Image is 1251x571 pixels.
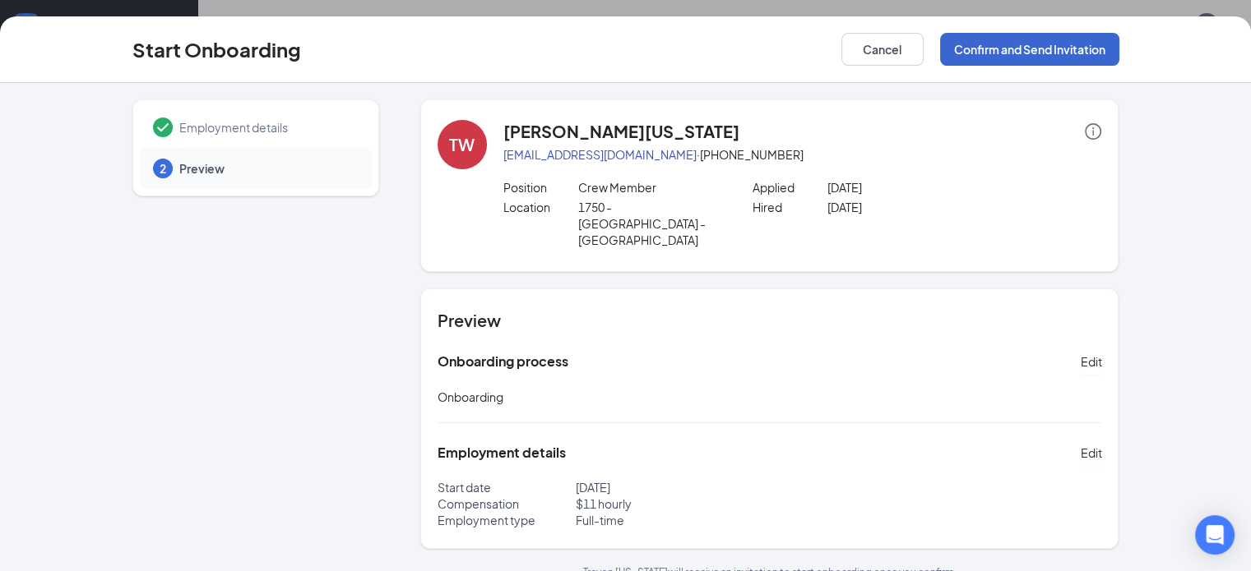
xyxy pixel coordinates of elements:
[1085,123,1101,140] span: info-circle
[438,352,568,371] h5: Onboarding process
[1080,444,1101,461] span: Edit
[160,160,166,177] span: 2
[753,179,827,196] p: Applied
[503,199,578,215] p: Location
[179,160,355,177] span: Preview
[577,199,727,248] p: 1750 - [GEOGRAPHIC_DATA] - [GEOGRAPHIC_DATA]
[827,199,977,215] p: [DATE]
[438,444,566,462] h5: Employment details
[438,389,503,404] span: Onboarding
[503,147,697,162] a: [EMAIL_ADDRESS][DOMAIN_NAME]
[841,33,924,66] button: Cancel
[1080,353,1101,370] span: Edit
[179,119,355,136] span: Employment details
[153,117,173,137] svg: Checkmark
[577,179,727,196] p: Crew Member
[438,512,576,528] p: Employment type
[503,179,578,196] p: Position
[438,309,1102,332] h4: Preview
[1080,440,1101,466] button: Edit
[827,179,977,196] p: [DATE]
[753,199,827,215] p: Hired
[1195,515,1235,555] div: Open Intercom Messenger
[576,479,770,495] p: [DATE]
[940,33,1119,66] button: Confirm and Send Invitation
[449,133,475,156] div: TW
[1080,348,1101,375] button: Edit
[503,146,1102,163] p: · [PHONE_NUMBER]
[503,120,739,143] h4: [PERSON_NAME][US_STATE]
[576,512,770,528] p: Full-time
[438,479,576,495] p: Start date
[576,495,770,512] p: $ 11 hourly
[132,35,301,63] h3: Start Onboarding
[438,495,576,512] p: Compensation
